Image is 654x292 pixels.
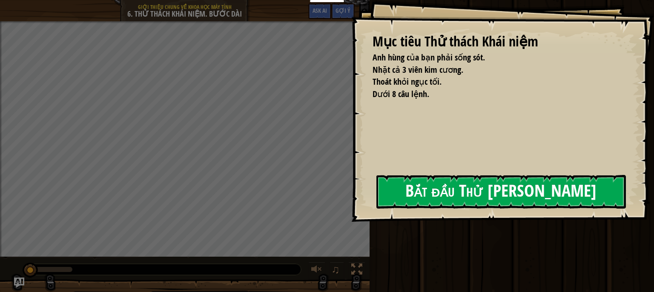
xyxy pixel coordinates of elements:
li: Thoát khỏi ngục tối. [362,76,622,88]
button: Bắt đầu Thử [PERSON_NAME] [376,175,626,209]
li: Dưới 8 câu lệnh. [362,88,622,100]
li: Nhặt cả 3 viên kim cương. [362,64,622,76]
span: Anh hùng của bạn phải sống sót. [373,52,485,63]
span: ♫ [331,263,340,276]
div: Mục tiêu Thử thách Khái niệm [373,32,624,52]
li: Anh hùng của bạn phải sống sót. [362,52,622,64]
span: Ask AI [313,6,327,14]
button: Ask AI [14,278,24,288]
button: ♫ [330,262,344,279]
span: Gợi ý [336,6,350,14]
span: Thoát khỏi ngục tối. [373,76,442,87]
button: Ask AI [308,3,331,19]
button: Bật tắt chế độ toàn màn hình [348,262,365,279]
button: Tùy chỉnh âm lượng [308,262,325,279]
span: Dưới 8 câu lệnh. [373,88,429,100]
span: Nhặt cả 3 viên kim cương. [373,64,463,75]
